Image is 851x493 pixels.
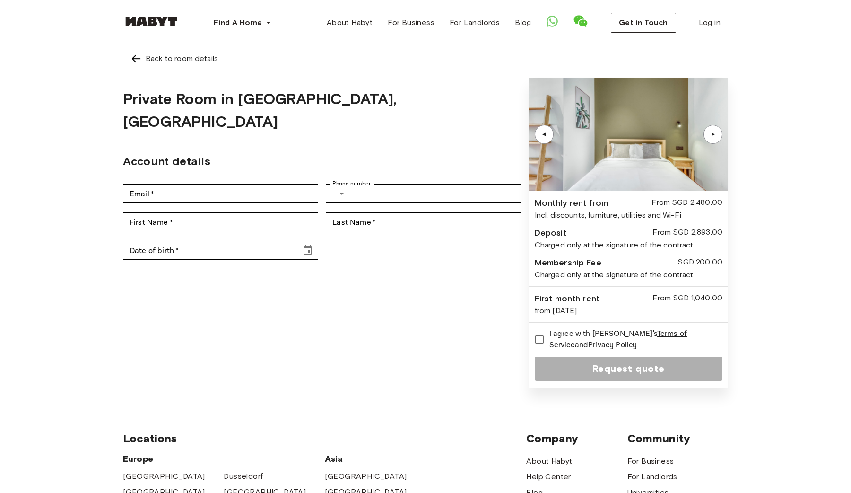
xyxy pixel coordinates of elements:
div: Membership Fee [535,256,601,269]
div: Back to room details [146,53,218,64]
a: Dusseldorf [224,471,263,482]
div: Deposit [535,227,566,239]
div: Charged only at the signature of the contract [535,269,722,281]
span: Company [526,431,627,446]
div: from [DATE] [535,305,722,317]
div: ▲ [708,132,718,137]
div: From SGD 2,480.00 [651,197,722,210]
span: For Business [388,17,434,28]
button: Get in Touch [611,13,676,33]
a: Left pointing arrowBack to room details [123,45,728,72]
label: Phone number [332,180,371,188]
div: From SGD 2,893.00 [652,227,722,239]
a: Help Center [526,471,571,483]
span: Locations [123,431,526,446]
img: Habyt [123,17,180,26]
span: Europe [123,453,325,465]
span: I agree with [PERSON_NAME]'s and [549,328,715,351]
a: Blog [507,13,539,32]
button: Select country [332,184,351,203]
div: Incl. discounts, furniture, utilities and Wi-Fi [535,210,722,221]
div: Charged only at the signature of the contract [535,239,722,251]
a: About Habyt [319,13,380,32]
a: For Landlords [627,471,677,483]
span: Log in [699,17,721,28]
a: For Business [380,13,442,32]
div: First month rent [535,292,599,305]
button: Find A Home [206,13,279,32]
a: [GEOGRAPHIC_DATA] [325,471,407,482]
div: ▲ [539,132,549,137]
img: Image of the room [529,78,728,191]
div: SGD 200.00 [677,256,722,269]
span: Asia [325,453,425,465]
div: From SGD 1,040.00 [652,292,722,305]
a: Privacy Policy [588,340,637,350]
h1: Private Room in [GEOGRAPHIC_DATA], [GEOGRAPHIC_DATA] [123,88,521,133]
a: For Business [627,456,674,467]
button: Choose date [298,241,317,260]
a: [GEOGRAPHIC_DATA] [123,471,205,482]
span: Get in Touch [619,17,668,28]
span: About Habyt [327,17,373,28]
span: For Landlords [450,17,500,28]
div: Monthly rent from [535,197,608,210]
span: Find A Home [214,17,262,28]
a: About Habyt [526,456,572,467]
img: Left pointing arrow [130,53,142,64]
a: Open WhatsApp [547,16,558,30]
a: Show WeChat QR Code [573,14,588,32]
span: Community [627,431,728,446]
a: Log in [691,13,728,32]
span: Blog [515,17,531,28]
a: For Landlords [442,13,507,32]
h2: Account details [123,153,521,170]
